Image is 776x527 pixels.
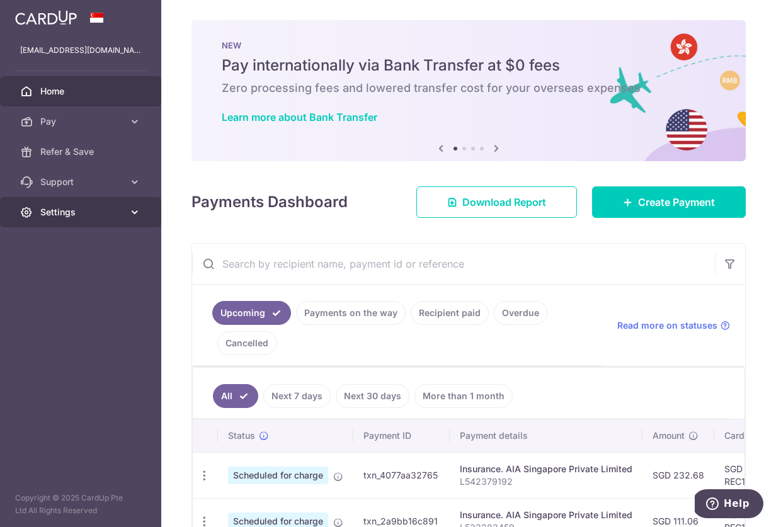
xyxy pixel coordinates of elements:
span: Support [40,176,123,188]
div: Insurance. AIA Singapore Private Limited [460,463,632,475]
span: Settings [40,206,123,218]
img: CardUp [15,10,77,25]
span: Create Payment [638,195,715,210]
a: Next 7 days [263,384,331,408]
a: Create Payment [592,186,746,218]
span: Download Report [462,195,546,210]
a: All [213,384,258,408]
p: [EMAIL_ADDRESS][DOMAIN_NAME] [20,44,141,57]
span: Pay [40,115,123,128]
input: Search by recipient name, payment id or reference [192,244,715,284]
a: Next 30 days [336,384,409,408]
h5: Pay internationally via Bank Transfer at $0 fees [222,55,716,76]
td: SGD 232.68 [642,452,714,498]
p: NEW [222,40,716,50]
span: Amount [653,429,685,442]
th: Payment details [450,419,642,452]
a: Payments on the way [296,301,406,325]
span: Scheduled for charge [228,467,328,484]
span: Home [40,85,123,98]
p: L542379192 [460,475,632,488]
a: Cancelled [217,331,277,355]
a: Learn more about Bank Transfer [222,111,377,123]
a: Recipient paid [411,301,489,325]
a: Download Report [416,186,577,218]
a: Read more on statuses [617,319,730,332]
td: txn_4077aa32765 [353,452,450,498]
span: Read more on statuses [617,319,717,332]
th: Payment ID [353,419,450,452]
img: Bank transfer banner [191,20,746,161]
a: Upcoming [212,301,291,325]
span: Status [228,429,255,442]
span: Refer & Save [40,145,123,158]
a: More than 1 month [414,384,513,408]
a: Overdue [494,301,547,325]
h4: Payments Dashboard [191,191,348,213]
span: CardUp fee [724,429,772,442]
iframe: Opens a widget where you can find more information [695,489,763,521]
h6: Zero processing fees and lowered transfer cost for your overseas expenses [222,81,716,96]
div: Insurance. AIA Singapore Private Limited [460,509,632,521]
